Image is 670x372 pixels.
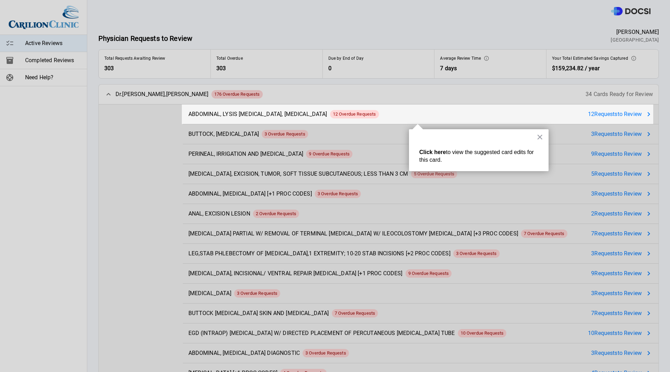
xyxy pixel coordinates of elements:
button: Close [537,131,543,143]
span: 12 Request s to Review [588,110,642,118]
strong: Click here [419,149,446,155]
span: 12 Overdue Requests [330,111,379,118]
span: ABDOMINAL, LYSIS [MEDICAL_DATA], [MEDICAL_DATA] [188,110,327,118]
span: to view the suggested card edits for this card. [419,149,536,163]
